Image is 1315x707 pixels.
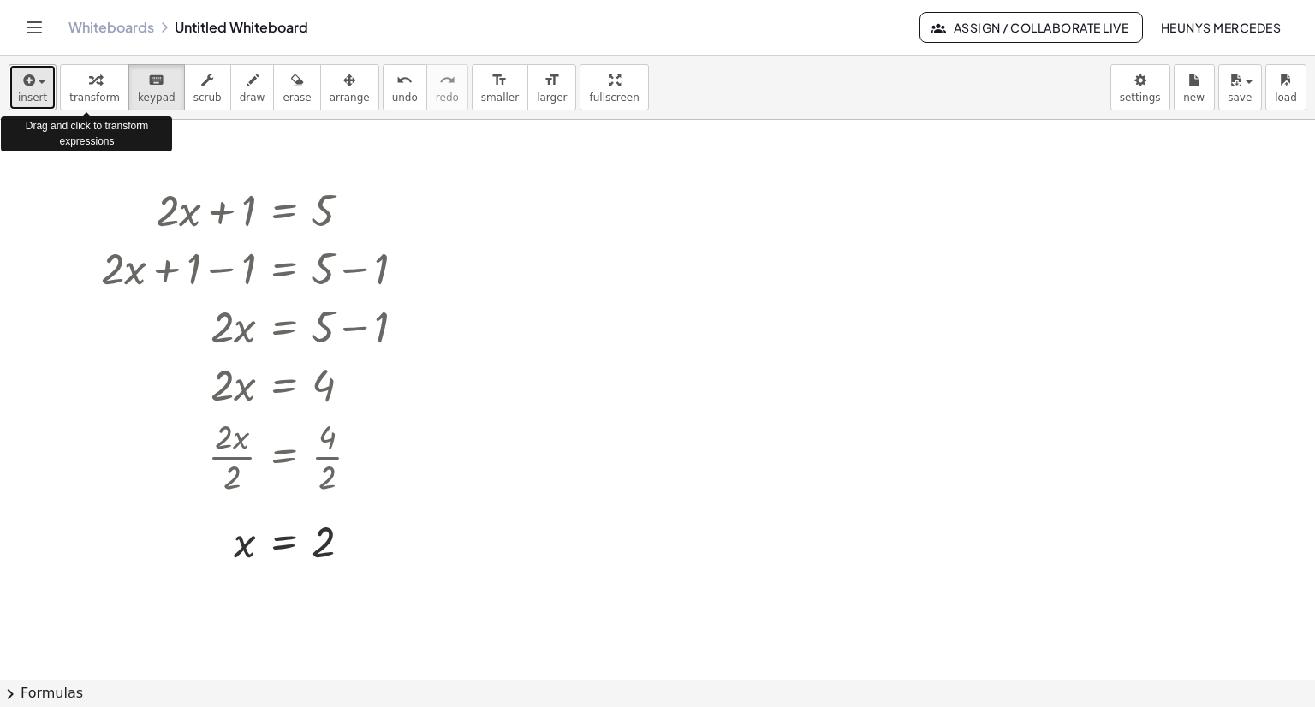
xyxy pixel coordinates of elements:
[193,92,222,104] span: scrub
[68,19,154,36] a: Whiteboards
[1174,64,1215,110] button: new
[1120,92,1161,104] span: settings
[392,92,418,104] span: undo
[934,20,1128,35] span: Assign / Collaborate Live
[240,92,265,104] span: draw
[439,70,455,91] i: redo
[18,92,47,104] span: insert
[69,92,120,104] span: transform
[9,64,57,110] button: insert
[148,70,164,91] i: keyboard
[1160,20,1281,35] span: heunys mercedes
[436,92,459,104] span: redo
[21,14,48,41] button: Toggle navigation
[320,64,379,110] button: arrange
[330,92,370,104] span: arrange
[383,64,427,110] button: undoundo
[1218,64,1262,110] button: save
[1146,12,1294,43] button: heunys mercedes
[273,64,320,110] button: erase
[580,64,648,110] button: fullscreen
[128,64,185,110] button: keyboardkeypad
[481,92,519,104] span: smaller
[426,64,468,110] button: redoredo
[1265,64,1306,110] button: load
[1228,92,1252,104] span: save
[537,92,567,104] span: larger
[184,64,231,110] button: scrub
[138,92,176,104] span: keypad
[1,116,172,151] div: Drag and click to transform expressions
[283,92,311,104] span: erase
[491,70,508,91] i: format_size
[472,64,528,110] button: format_sizesmaller
[589,92,639,104] span: fullscreen
[1183,92,1205,104] span: new
[544,70,560,91] i: format_size
[1110,64,1170,110] button: settings
[60,64,129,110] button: transform
[527,64,576,110] button: format_sizelarger
[396,70,413,91] i: undo
[919,12,1143,43] button: Assign / Collaborate Live
[230,64,275,110] button: draw
[1275,92,1297,104] span: load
